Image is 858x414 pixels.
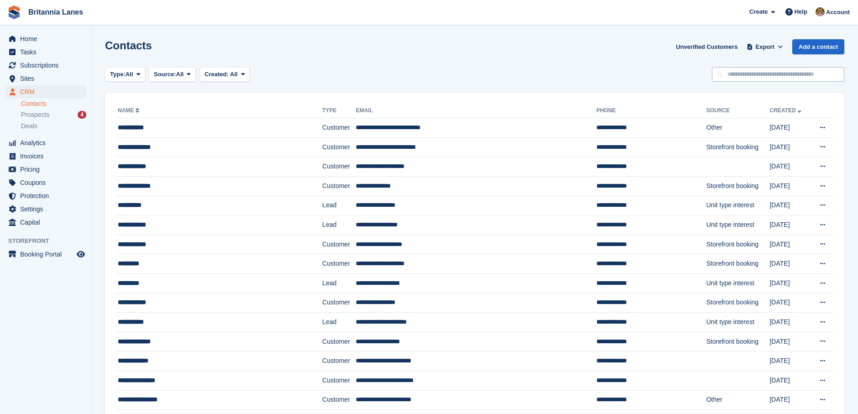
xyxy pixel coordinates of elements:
img: Admin [816,7,825,16]
div: 4 [78,111,86,119]
span: Sites [20,72,75,85]
td: Customer [322,351,356,371]
td: [DATE] [769,351,810,371]
td: Storefront booking [706,137,770,157]
a: Prospects 4 [21,110,86,120]
span: Home [20,32,75,45]
td: [DATE] [769,235,810,254]
a: menu [5,216,86,229]
span: All [230,71,238,78]
span: Export [756,42,774,52]
span: Create [749,7,768,16]
a: Britannia Lanes [25,5,87,20]
td: Customer [322,235,356,254]
span: Analytics [20,136,75,149]
span: All [176,70,184,79]
td: Customer [322,293,356,313]
td: Customer [322,118,356,138]
td: Customer [322,157,356,177]
td: Other [706,390,770,410]
span: Protection [20,189,75,202]
span: Created: [205,71,229,78]
a: menu [5,248,86,261]
a: Created [769,107,803,114]
a: Deals [21,121,86,131]
td: [DATE] [769,313,810,332]
td: [DATE] [769,137,810,157]
th: Type [322,104,356,118]
td: [DATE] [769,390,810,410]
button: Export [745,39,785,54]
a: menu [5,163,86,176]
span: Account [826,8,850,17]
a: menu [5,189,86,202]
span: CRM [20,85,75,98]
span: Coupons [20,176,75,189]
span: All [126,70,133,79]
td: Lead [322,273,356,293]
td: [DATE] [769,215,810,235]
span: Invoices [20,150,75,162]
td: Customer [322,332,356,351]
span: Prospects [21,110,49,119]
button: Source: All [149,67,196,82]
span: Settings [20,203,75,215]
a: menu [5,150,86,162]
a: Unverified Customers [672,39,741,54]
img: stora-icon-8386f47178a22dfd0bd8f6a31ec36ba5ce8667c1dd55bd0f319d3a0aa187defe.svg [7,5,21,19]
a: Name [118,107,141,114]
a: menu [5,203,86,215]
a: menu [5,85,86,98]
td: [DATE] [769,371,810,390]
a: menu [5,32,86,45]
td: Lead [322,313,356,332]
a: menu [5,59,86,72]
h1: Contacts [105,39,152,52]
span: Storefront [8,236,91,246]
span: Source: [154,70,176,79]
span: Pricing [20,163,75,176]
td: Lead [322,196,356,215]
td: Storefront booking [706,176,770,196]
button: Created: All [200,67,250,82]
td: Lead [322,215,356,235]
a: menu [5,136,86,149]
td: Customer [322,371,356,390]
td: [DATE] [769,273,810,293]
td: [DATE] [769,157,810,177]
span: Deals [21,122,37,131]
td: Storefront booking [706,235,770,254]
td: Storefront booking [706,293,770,313]
a: menu [5,72,86,85]
td: Unit type interest [706,196,770,215]
td: Customer [322,390,356,410]
td: [DATE] [769,332,810,351]
a: Preview store [75,249,86,260]
td: Customer [322,254,356,274]
span: Booking Portal [20,248,75,261]
a: menu [5,176,86,189]
span: Subscriptions [20,59,75,72]
td: [DATE] [769,118,810,138]
td: Unit type interest [706,313,770,332]
td: Unit type interest [706,215,770,235]
button: Type: All [105,67,145,82]
th: Email [356,104,596,118]
td: [DATE] [769,254,810,274]
span: Tasks [20,46,75,58]
a: menu [5,46,86,58]
td: Storefront booking [706,332,770,351]
td: [DATE] [769,176,810,196]
span: Type: [110,70,126,79]
td: [DATE] [769,293,810,313]
td: Customer [322,176,356,196]
th: Phone [596,104,706,118]
td: Unit type interest [706,273,770,293]
a: Add a contact [792,39,844,54]
a: Contacts [21,100,86,108]
span: Capital [20,216,75,229]
td: Storefront booking [706,254,770,274]
td: [DATE] [769,196,810,215]
td: Other [706,118,770,138]
td: Customer [322,137,356,157]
